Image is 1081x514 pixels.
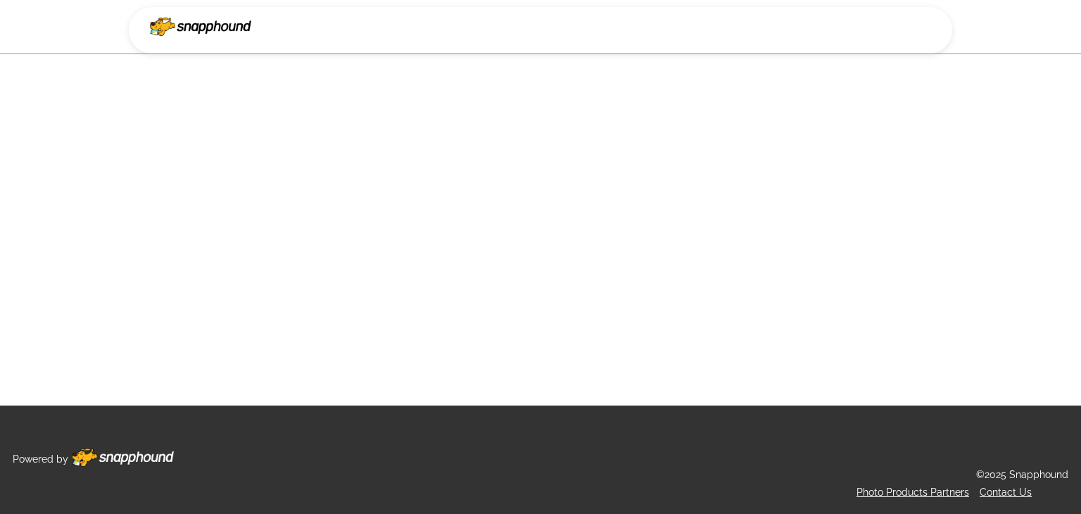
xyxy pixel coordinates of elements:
p: Powered by [13,451,68,468]
a: Contact Us [980,487,1032,498]
a: Photo Products Partners [856,487,969,498]
p: ©2025 Snapphound [976,466,1068,484]
img: Footer [72,449,174,467]
img: Snapphound Logo [150,18,251,36]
